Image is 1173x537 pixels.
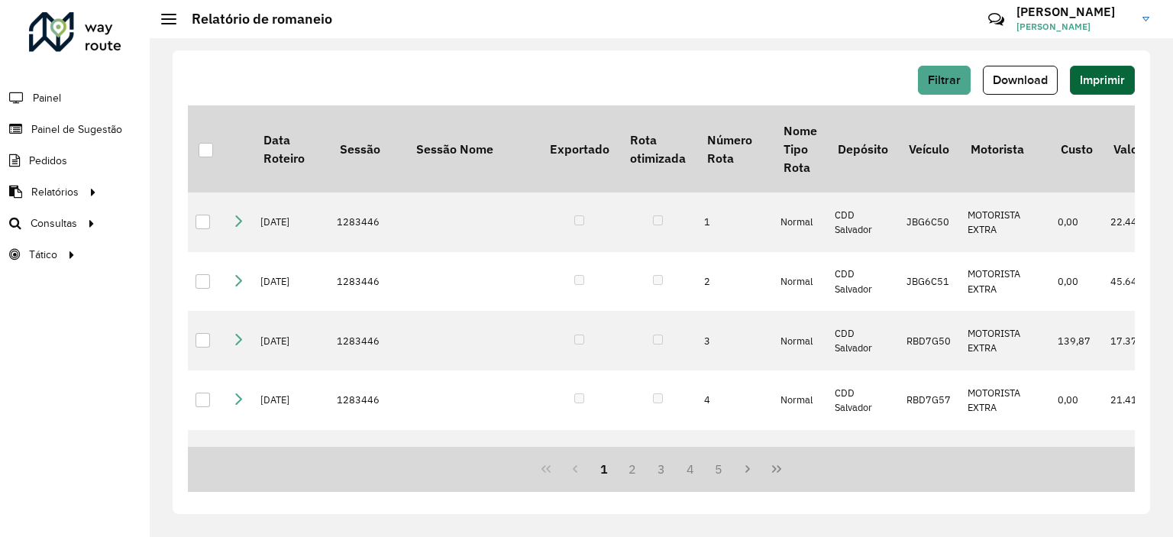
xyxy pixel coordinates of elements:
td: 2 [696,252,773,312]
button: Download [983,66,1058,95]
td: RBD7G50 [899,311,960,370]
td: 0,00 [1050,370,1103,430]
td: [DATE] [253,192,329,252]
td: [DATE] [253,311,329,370]
button: 3 [647,455,676,484]
td: JBG6C51 [899,252,960,312]
td: MOTORISTA EXTRA [960,430,1050,490]
td: 1283446 [329,370,406,430]
button: Filtrar [918,66,971,95]
button: 2 [618,455,647,484]
th: Sessão [329,105,406,192]
td: 17.371,79 [1103,311,1166,370]
td: 1283446 [329,311,406,370]
a: Contato Rápido [980,3,1013,36]
td: 1283446 [329,192,406,252]
td: CDD Salvador [827,192,898,252]
td: Normal [773,370,827,430]
td: MOTORISTA EXTRA [960,311,1050,370]
button: 1 [590,455,619,484]
th: Data Roteiro [253,105,329,192]
td: 21.415,73 [1103,370,1166,430]
td: [DATE] [253,252,329,312]
button: Imprimir [1070,66,1135,95]
span: Painel de Sugestão [31,121,122,137]
td: CDD Salvador [827,252,898,312]
button: 4 [676,455,705,484]
td: 1283446 [329,430,406,490]
td: JBG6C50 [899,192,960,252]
td: 20.370,91 [1103,430,1166,490]
button: Last Page [762,455,791,484]
th: Motorista [960,105,1050,192]
span: Imprimir [1080,73,1125,86]
td: CDD Salvador [827,311,898,370]
td: 5 [696,430,773,490]
td: [DATE] [253,430,329,490]
span: Relatórios [31,184,79,200]
td: MOTORISTA EXTRA [960,370,1050,430]
th: Rota otimizada [619,105,696,192]
td: Normal [773,192,827,252]
td: 139,87 [1050,311,1103,370]
td: CDD Salvador [827,370,898,430]
h3: [PERSON_NAME] [1016,5,1131,19]
td: RBD7G57 [899,370,960,430]
span: Painel [33,90,61,106]
th: Veículo [899,105,960,192]
span: Pedidos [29,153,67,169]
td: Normal [773,252,827,312]
th: Sessão Nome [406,105,539,192]
h2: Relatório de romaneio [176,11,332,27]
td: 0,00 [1050,430,1103,490]
button: Next Page [733,455,762,484]
td: MOTORISTA EXTRA [960,252,1050,312]
span: [PERSON_NAME] [1016,20,1131,34]
td: PPA1A76 [899,430,960,490]
td: 45.644,69 [1103,252,1166,312]
td: MOTORISTA EXTRA [960,192,1050,252]
span: Consultas [31,215,77,231]
button: 5 [705,455,734,484]
td: CDD Salvador [827,430,898,490]
span: Tático [29,247,57,263]
td: 22.442,33 [1103,192,1166,252]
span: Download [993,73,1048,86]
th: Valor [1103,105,1166,192]
td: [DATE] [253,370,329,430]
td: 3 [696,311,773,370]
td: 1 [696,192,773,252]
td: 0,00 [1050,192,1103,252]
th: Depósito [827,105,898,192]
td: Normal [773,311,827,370]
td: 0,00 [1050,252,1103,312]
span: Filtrar [928,73,961,86]
th: Exportado [539,105,619,192]
td: 1283446 [329,252,406,312]
th: Custo [1050,105,1103,192]
td: 4 [696,370,773,430]
td: Normal [773,430,827,490]
th: Número Rota [696,105,773,192]
th: Nome Tipo Rota [773,105,827,192]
